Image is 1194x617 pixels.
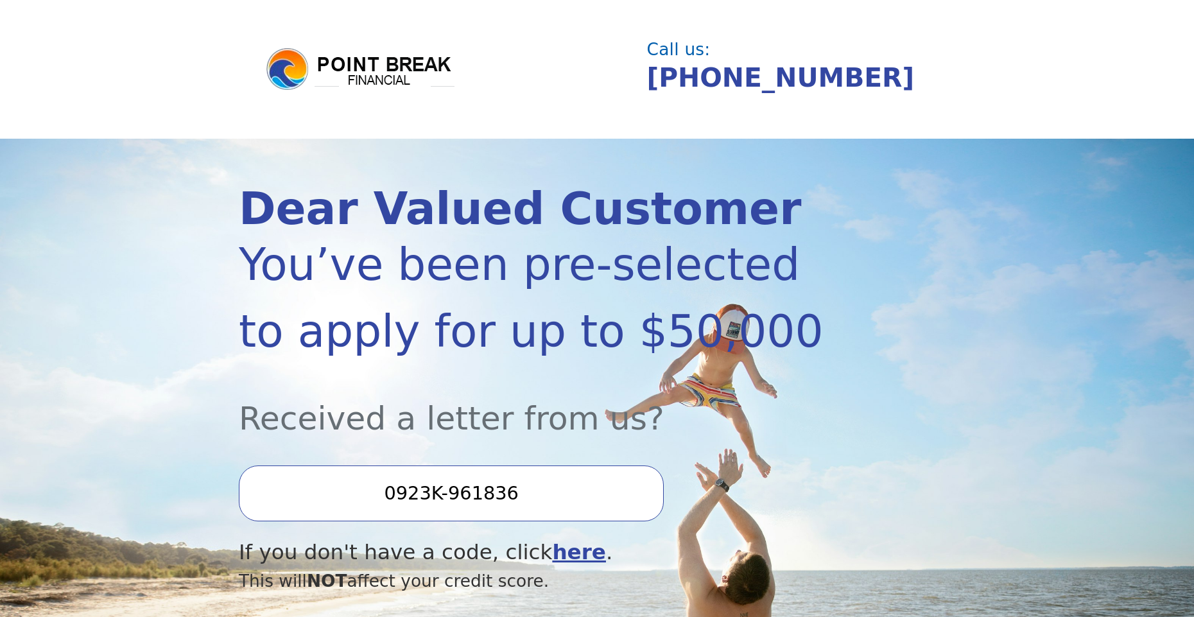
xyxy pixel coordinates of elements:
[646,62,914,93] a: [PHONE_NUMBER]
[239,465,664,521] input: Enter your Offer Code:
[239,568,848,594] div: This will affect your credit score.
[239,231,848,365] div: You’ve been pre-selected to apply for up to $50,000
[552,540,606,564] a: here
[239,537,848,568] div: If you don't have a code, click .
[239,365,848,442] div: Received a letter from us?
[239,187,848,231] div: Dear Valued Customer
[264,46,457,92] img: logo.png
[646,41,945,58] div: Call us:
[307,571,347,591] span: NOT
